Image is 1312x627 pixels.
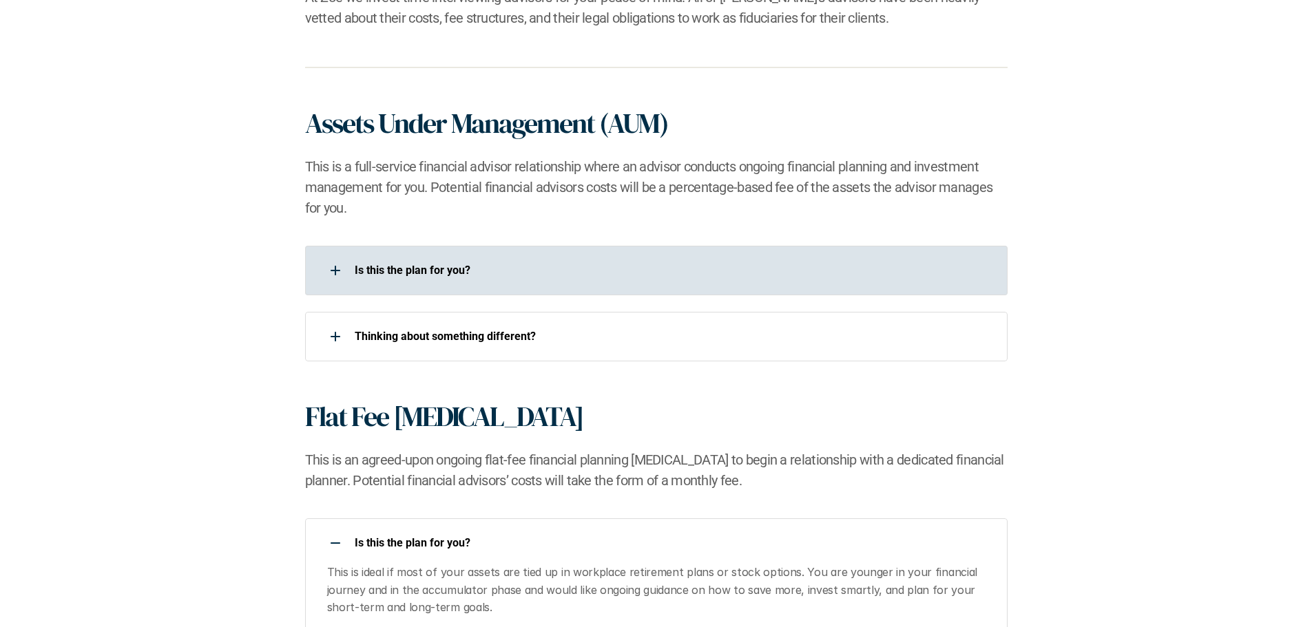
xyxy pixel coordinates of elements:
p: This is ideal if most of your assets are tied up in workplace retirement plans or stock options. ... [327,564,991,617]
h2: This is a full-service financial advisor relationship where an advisor conducts ongoing financial... [305,156,1008,218]
h1: Assets Under Management (AUM) [305,107,668,140]
p: Is this the plan for you?​ [355,264,990,277]
h1: Flat Fee [MEDICAL_DATA] [305,400,583,433]
p: ​Thinking about something different?​ [355,330,990,343]
p: Is this the plan for you?​ [355,536,990,549]
h2: This is an agreed-upon ongoing flat-fee financial planning [MEDICAL_DATA] to begin a relationship... [305,449,1008,491]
